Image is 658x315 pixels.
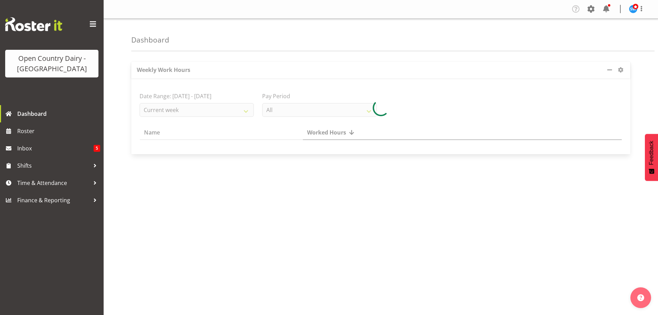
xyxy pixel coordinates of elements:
span: Dashboard [17,109,100,119]
img: help-xxl-2.png [637,294,644,301]
span: Inbox [17,143,94,154]
span: Roster [17,126,100,136]
h4: Dashboard [131,36,169,44]
span: 5 [94,145,100,152]
span: Finance & Reporting [17,195,90,205]
span: Shifts [17,160,90,171]
button: Feedback - Show survey [645,134,658,181]
img: Rosterit website logo [5,17,62,31]
span: Time & Attendance [17,178,90,188]
div: Open Country Dairy - [GEOGRAPHIC_DATA] [12,53,92,74]
span: Feedback [648,141,655,165]
img: steve-webb7510.jpg [629,5,637,13]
